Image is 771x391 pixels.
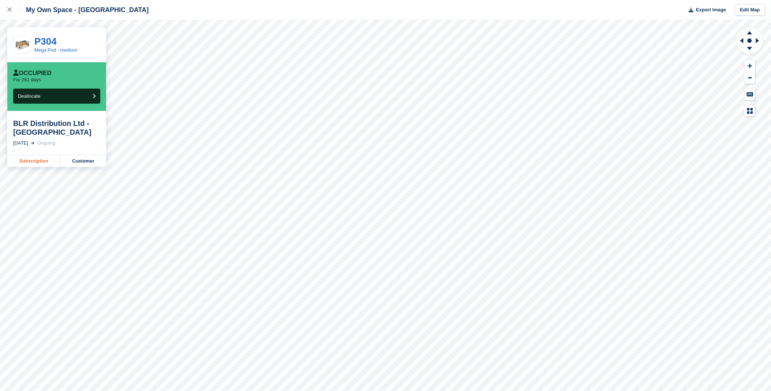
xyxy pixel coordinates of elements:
[13,119,100,137] div: BLR Distribution Ltd - [GEOGRAPHIC_DATA]
[13,77,41,83] p: For 261 days
[60,155,106,167] a: Customer
[31,142,34,145] img: arrow-right-light-icn-cde0832a797a2874e46488d9cf13f60e5c3a73dbe684e267c42b8395dfbc2abf.svg
[685,4,726,16] button: Export Image
[745,72,756,84] button: Zoom Out
[13,70,52,77] div: Occupied
[745,60,756,72] button: Zoom In
[13,139,28,147] div: [DATE]
[34,36,57,47] a: P304
[18,93,40,99] span: Deallocate
[7,155,60,167] a: Subscription
[19,5,149,14] div: My Own Space - [GEOGRAPHIC_DATA]
[745,88,756,100] button: Keyboard Shortcuts
[34,47,77,53] a: Mega Pod - medium
[37,139,55,147] div: Ongoing
[696,6,726,14] span: Export Image
[13,89,100,104] button: Deallocate
[14,36,30,53] img: large%20storage.png
[745,105,756,117] button: Map Legend
[735,4,765,16] a: Edit Map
